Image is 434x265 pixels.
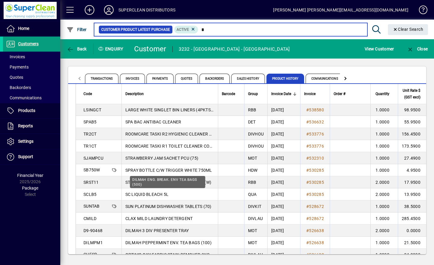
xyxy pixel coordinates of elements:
td: 2.0000 [370,188,398,200]
span: SC LIQUID BLEACH 5L [125,192,169,197]
div: Group [248,91,264,97]
span: TR2CT [83,132,96,136]
button: Add [80,5,99,15]
span: Support [18,154,33,159]
span: # [306,252,309,257]
td: 2.0000 [370,176,398,188]
a: Reports [3,119,60,134]
span: # [306,168,309,173]
span: DILMAH PEPPERMINT ENV. TEA BAGS (100) [125,240,212,245]
span: Backorders [6,85,31,90]
span: Active [177,27,189,32]
a: Products [3,103,60,118]
div: Invoice [304,91,326,97]
span: Invoice [304,91,316,97]
span: 530285 [309,168,324,173]
span: Description [125,91,144,97]
td: 38.5000 [398,200,429,212]
span: DILMAH 3 DIV PRESENTER TRAY [125,228,189,233]
div: Order # [334,91,367,97]
td: 173.5900 [398,140,429,152]
span: Package [22,186,38,190]
span: 532310 [309,156,324,161]
td: 1.0000 [370,116,398,128]
span: # [306,228,309,233]
div: Invoice Date [271,91,297,97]
span: DIVHOU [248,144,264,148]
td: 21.5000 [398,237,429,249]
span: 533776 [309,132,324,136]
span: SUNTAB [83,204,100,209]
span: SB750W [83,168,100,172]
span: Reports [18,123,33,128]
span: Invoice Date [271,91,291,97]
span: Settings [18,139,33,144]
span: TR1CT [83,144,96,148]
div: Description [125,91,214,97]
span: DILMPM1 [83,240,103,245]
span: 526638 [309,240,324,245]
div: Barcode [222,91,241,97]
span: DIVHOU [248,132,264,136]
button: Profile [99,5,118,15]
span: 526638 [309,252,324,257]
span: MOT [248,156,257,161]
div: Code [83,91,118,97]
a: #526638 [304,251,326,258]
span: Order # [334,91,345,97]
td: 1.0000 [370,152,398,164]
span: SRST11 [83,180,99,185]
span: SPRAY BOTTLE C/W TRIGGER WHITE 750ML [125,168,212,173]
span: 533776 [309,144,324,148]
span: # [306,180,309,185]
td: [DATE] [267,237,300,249]
span: # [306,156,309,161]
span: Payments [6,65,29,69]
span: 530285 [309,192,324,197]
span: RBB [248,180,256,185]
span: Products [18,108,35,113]
span: Invoices [120,74,145,83]
div: Customer [134,44,166,54]
span: DIVKIT [248,204,262,209]
span: Back [67,46,87,51]
a: Settings [3,134,60,149]
span: D9-90468 [83,228,102,233]
button: View Customer [363,43,395,54]
td: [DATE] [267,152,300,164]
mat-chip: Product Activation Status: Active [174,26,198,34]
button: Clear [388,24,428,35]
span: 530285 [309,180,324,185]
span: OPTIMO OXY FABRIC STAIN REMOVER 3KG [125,252,210,257]
span: Invoices [6,54,25,59]
td: [DATE] [267,212,300,225]
span: QUA [248,192,257,197]
a: Home [3,21,60,36]
span: # [306,216,309,221]
td: 55.9500 [398,116,429,128]
a: #530285 [304,167,326,174]
td: [DATE] [267,176,300,188]
td: 13.9500 [398,188,429,200]
a: #526638 [304,239,326,246]
span: Customer Product Latest Purchase [101,27,170,33]
td: [DATE] [267,116,300,128]
div: Quantity [374,91,395,97]
span: Filter [67,27,87,32]
span: 528672 [309,204,324,209]
td: 34.8900 [398,249,429,261]
span: HDW [248,168,258,173]
a: #528672 [304,215,326,222]
td: 2.0000 [370,225,398,237]
span: Quantity [376,91,389,97]
span: Product History [266,74,304,83]
td: 4.9500 [398,164,429,176]
a: #533776 [304,143,326,149]
div: 3232 - [GEOGRAPHIC_DATA] - [GEOGRAPHIC_DATA] [179,44,290,54]
div: [PERSON_NAME] [PERSON_NAME][EMAIL_ADDRESS][DOMAIN_NAME] [273,5,408,15]
span: CLAX MILD LAUNDRY DETERGENT [125,216,193,221]
span: CMILD [83,216,96,221]
button: Filter [65,24,88,35]
a: Knowledge Base [414,1,426,21]
a: #532310 [304,155,326,161]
